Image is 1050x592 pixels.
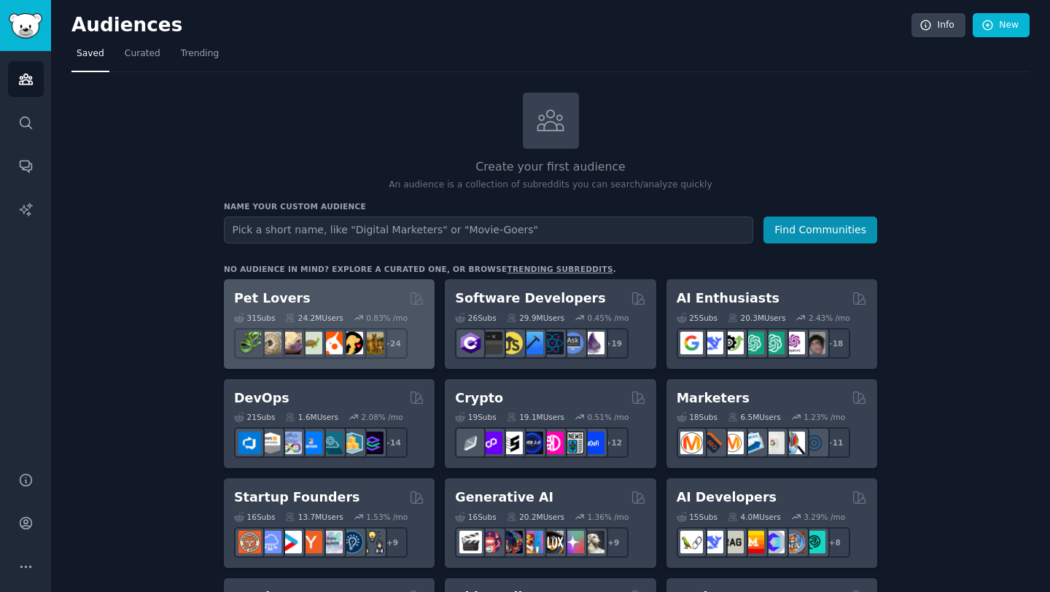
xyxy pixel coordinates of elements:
img: EntrepreneurRideAlong [238,531,261,553]
h2: Software Developers [455,289,605,308]
a: New [973,13,1030,38]
div: 19.1M Users [507,412,564,422]
h2: Create your first audience [224,158,877,176]
img: dogbreed [361,332,384,354]
div: 20.2M Users [507,512,564,522]
h2: Audiences [71,14,911,37]
div: + 18 [820,328,850,359]
img: MistralAI [742,531,764,553]
img: AItoolsCatalog [721,332,744,354]
img: MarketingResearch [782,432,805,454]
div: No audience in mind? Explore a curated one, or browse . [224,264,616,274]
img: DeepSeek [701,531,723,553]
div: + 9 [377,527,408,558]
img: elixir [582,332,604,354]
h2: AI Enthusiasts [677,289,779,308]
div: 2.43 % /mo [809,313,850,323]
img: growmybusiness [361,531,384,553]
div: 1.6M Users [285,412,338,422]
div: + 8 [820,527,850,558]
img: sdforall [521,531,543,553]
img: AskComputerScience [561,332,584,354]
img: LangChain [680,531,703,553]
div: 0.83 % /mo [366,313,408,323]
img: indiehackers [320,531,343,553]
h2: Crypto [455,389,503,408]
div: 21 Sub s [234,412,275,422]
img: AskMarketing [721,432,744,454]
div: 1.23 % /mo [804,412,845,422]
p: An audience is a collection of subreddits you can search/analyze quickly [224,179,877,192]
img: reactnative [541,332,564,354]
img: csharp [459,332,482,354]
img: aivideo [459,531,482,553]
div: 6.5M Users [728,412,781,422]
div: 3.29 % /mo [804,512,845,522]
img: defiblockchain [541,432,564,454]
img: iOSProgramming [521,332,543,354]
h2: Marketers [677,389,750,408]
div: + 19 [598,328,629,359]
div: 18 Sub s [677,412,717,422]
div: 25 Sub s [677,313,717,323]
img: aws_cdk [341,432,363,454]
a: Curated [120,42,166,72]
img: turtle [300,332,322,354]
img: ycombinator [300,531,322,553]
div: 26 Sub s [455,313,496,323]
img: bigseo [701,432,723,454]
button: Find Communities [763,217,877,244]
div: 16 Sub s [234,512,275,522]
img: OpenSourceAI [762,531,785,553]
h2: Pet Lovers [234,289,311,308]
img: SaaS [259,531,281,553]
img: dalle2 [480,531,502,553]
div: 29.9M Users [507,313,564,323]
img: startup [279,531,302,553]
div: 15 Sub s [677,512,717,522]
img: ballpython [259,332,281,354]
div: 0.51 % /mo [588,412,629,422]
img: starryai [561,531,584,553]
a: trending subreddits [507,265,612,273]
div: 1.36 % /mo [588,512,629,522]
img: web3 [521,432,543,454]
img: DeepSeek [701,332,723,354]
img: defi_ [582,432,604,454]
div: 24.2M Users [285,313,343,323]
img: platformengineering [320,432,343,454]
img: Docker_DevOps [279,432,302,454]
div: 13.7M Users [285,512,343,522]
img: chatgpt_prompts_ [762,332,785,354]
div: + 9 [598,527,629,558]
img: OnlineMarketing [803,432,825,454]
img: content_marketing [680,432,703,454]
h2: DevOps [234,389,289,408]
div: 20.3M Users [728,313,785,323]
span: Trending [181,47,219,61]
span: Saved [77,47,104,61]
img: software [480,332,502,354]
a: Saved [71,42,109,72]
img: GoogleGeminiAI [680,332,703,354]
div: 4.0M Users [728,512,781,522]
img: googleads [762,432,785,454]
div: 16 Sub s [455,512,496,522]
img: chatgpt_promptDesign [742,332,764,354]
img: AIDevelopersSociety [803,531,825,553]
img: deepdream [500,531,523,553]
img: DevOpsLinks [300,432,322,454]
a: Info [911,13,965,38]
img: Entrepreneurship [341,531,363,553]
h2: AI Developers [677,488,777,507]
img: llmops [782,531,805,553]
span: Curated [125,47,160,61]
img: learnjavascript [500,332,523,354]
img: PetAdvice [341,332,363,354]
img: DreamBooth [582,531,604,553]
img: OpenAIDev [782,332,805,354]
div: + 12 [598,427,629,458]
img: ethstaker [500,432,523,454]
div: + 24 [377,328,408,359]
img: GummySearch logo [9,13,42,39]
